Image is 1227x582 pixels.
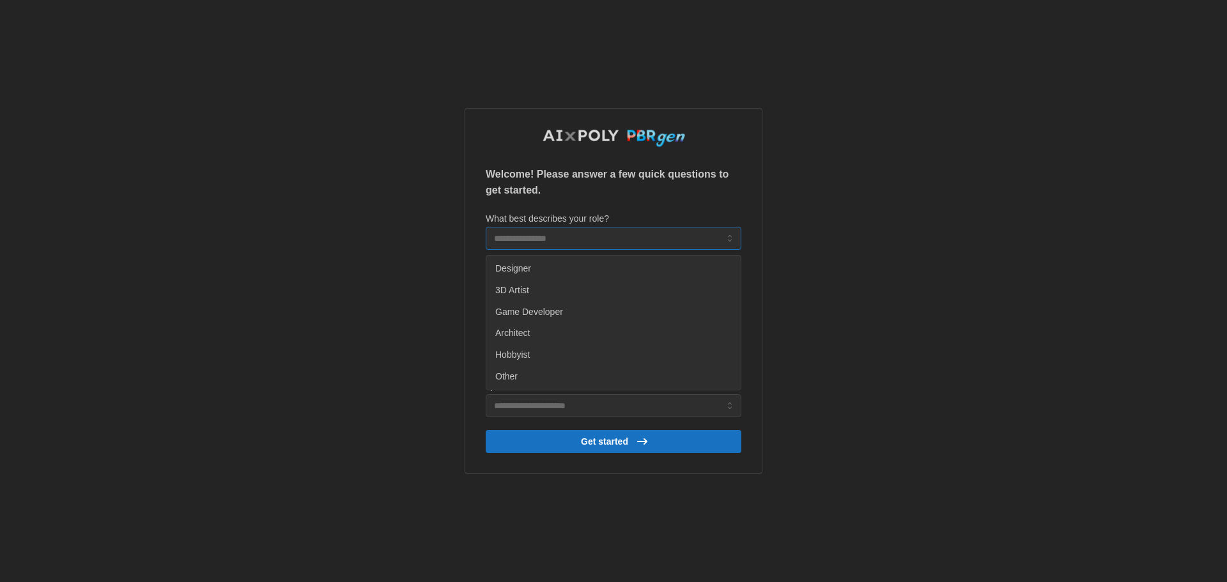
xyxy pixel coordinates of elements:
[495,284,529,298] span: 3D Artist
[495,262,531,276] span: Designer
[486,167,741,199] p: Welcome! Please answer a few quick questions to get started.
[542,129,686,148] img: AIxPoly PBRgen
[495,326,530,341] span: Architect
[495,370,518,384] span: Other
[486,430,741,453] button: Get started
[495,305,563,319] span: Game Developer
[581,431,628,452] span: Get started
[495,348,530,362] span: Hobbyist
[486,212,609,226] label: What best describes your role?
